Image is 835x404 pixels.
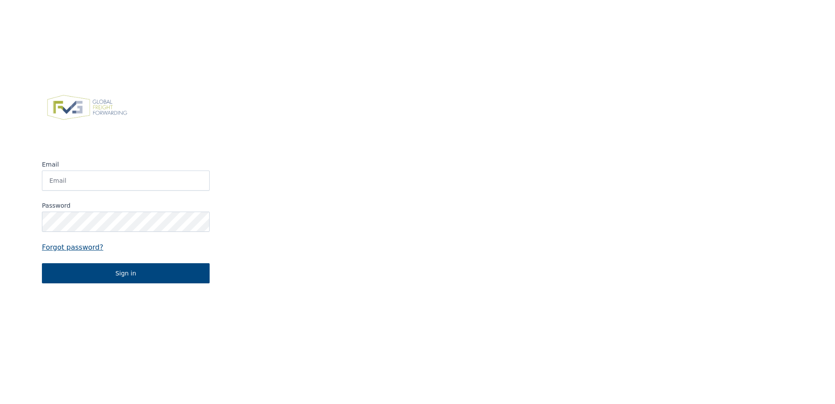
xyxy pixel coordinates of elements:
[42,90,132,125] img: FVG - Global freight forwarding
[42,171,210,191] input: Email
[42,263,210,283] button: Sign in
[42,242,210,253] a: Forgot password?
[42,160,210,169] label: Email
[42,201,210,210] label: Password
